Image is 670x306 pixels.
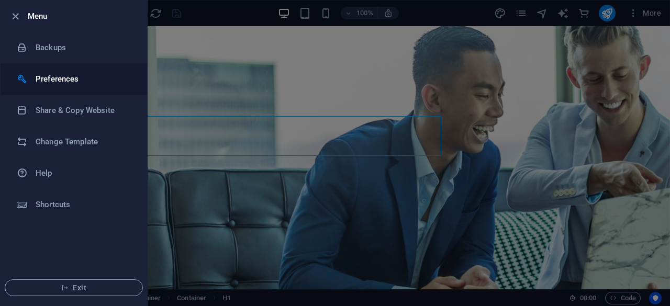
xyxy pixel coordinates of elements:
[36,104,132,117] h6: Share & Copy Website
[14,284,134,292] span: Exit
[28,10,139,22] h6: Menu
[5,279,143,296] button: Exit
[36,198,132,211] h6: Shortcuts
[36,167,132,179] h6: Help
[36,41,132,54] h6: Backups
[36,135,132,148] h6: Change Template
[1,157,147,189] a: Help
[36,73,132,85] h6: Preferences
